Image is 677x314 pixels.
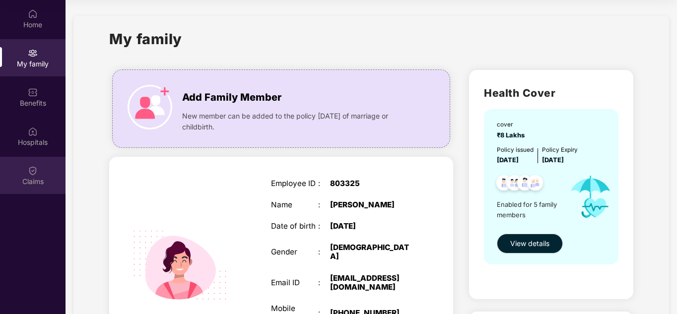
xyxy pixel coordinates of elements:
img: svg+xml;base64,PHN2ZyB4bWxucz0iaHR0cDovL3d3dy53My5vcmcvMjAwMC9zdmciIHdpZHRoPSI0OC45MTUiIGhlaWdodD... [502,172,527,196]
img: svg+xml;base64,PHN2ZyBpZD0iQ2xhaW0iIHhtbG5zPSJodHRwOi8vd3d3LnczLm9yZy8yMDAwL3N2ZyIgd2lkdGg9IjIwIi... [28,166,38,176]
div: Date of birth [271,222,319,231]
div: Name [271,200,319,209]
img: svg+xml;base64,PHN2ZyB4bWxucz0iaHR0cDovL3d3dy53My5vcmcvMjAwMC9zdmciIHdpZHRoPSI0OC45NDMiIGhlaWdodD... [513,172,537,196]
div: : [318,222,330,231]
div: 803325 [330,179,413,188]
div: cover [497,120,528,129]
div: Policy Expiry [542,145,578,155]
div: : [318,278,330,287]
span: Add Family Member [182,90,281,105]
div: [DEMOGRAPHIC_DATA] [330,243,413,261]
span: [DATE] [542,156,564,164]
h2: Health Cover [484,85,618,101]
div: Policy issued [497,145,534,155]
span: [DATE] [497,156,519,164]
img: icon [128,85,172,129]
div: : [318,200,330,209]
div: [PERSON_NAME] [330,200,413,209]
div: [DATE] [330,222,413,231]
img: svg+xml;base64,PHN2ZyB4bWxucz0iaHR0cDovL3d3dy53My5vcmcvMjAwMC9zdmciIHdpZHRoPSI0OC45NDMiIGhlaWdodD... [523,172,547,196]
span: New member can be added to the policy [DATE] of marriage or childbirth. [182,111,412,132]
div: Email ID [271,278,319,287]
img: svg+xml;base64,PHN2ZyBpZD0iSG9tZSIgeG1sbnM9Imh0dHA6Ly93d3cudzMub3JnLzIwMDAvc3ZnIiB3aWR0aD0iMjAiIG... [28,9,38,19]
div: [EMAIL_ADDRESS][DOMAIN_NAME] [330,274,413,292]
div: Employee ID [271,179,319,188]
img: svg+xml;base64,PHN2ZyB4bWxucz0iaHR0cDovL3d3dy53My5vcmcvMjAwMC9zdmciIHdpZHRoPSI0OC45NDMiIGhlaWdodD... [492,172,516,196]
div: : [318,179,330,188]
img: svg+xml;base64,PHN2ZyBpZD0iQmVuZWZpdHMiIHhtbG5zPSJodHRwOi8vd3d3LnczLm9yZy8yMDAwL3N2ZyIgd2lkdGg9Ij... [28,87,38,97]
span: ₹8 Lakhs [497,131,528,139]
h1: My family [109,28,182,50]
button: View details [497,234,563,253]
span: View details [510,238,549,249]
img: svg+xml;base64,PHN2ZyB3aWR0aD0iMjAiIGhlaWdodD0iMjAiIHZpZXdCb3g9IjAgMCAyMCAyMCIgZmlsbD0ibm9uZSIgeG... [28,48,38,58]
div: Gender [271,248,319,256]
span: Enabled for 5 family members [497,199,561,220]
img: icon [561,165,619,228]
div: : [318,248,330,256]
img: svg+xml;base64,PHN2ZyBpZD0iSG9zcGl0YWxzIiB4bWxucz0iaHR0cDovL3d3dy53My5vcmcvMjAwMC9zdmciIHdpZHRoPS... [28,126,38,136]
